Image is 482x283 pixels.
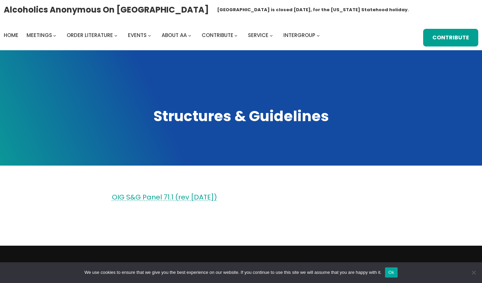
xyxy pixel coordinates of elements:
[128,31,147,40] a: Events
[148,34,151,37] button: Events submenu
[4,31,322,40] nav: Intergroup
[248,32,268,39] span: Service
[202,31,233,40] a: Contribute
[234,34,237,37] button: Contribute submenu
[112,192,217,202] a: OIG S&G Panel 71.1 (rev [DATE])
[385,267,398,278] button: Ok
[202,32,233,39] span: Contribute
[270,34,273,37] button: Service submenu
[114,34,117,37] button: Order Literature submenu
[217,6,409,13] h1: [GEOGRAPHIC_DATA] is closed [DATE], for the [US_STATE] Statehood holiday.
[128,32,147,39] span: Events
[188,34,191,37] button: About AA submenu
[162,32,187,39] span: About AA
[423,29,478,46] a: Contribute
[27,32,52,39] span: Meetings
[248,31,268,40] a: Service
[27,31,52,40] a: Meetings
[67,32,113,39] span: Order Literature
[53,34,56,37] button: Meetings submenu
[4,32,18,39] span: Home
[7,107,475,126] h1: Structures & Guidelines
[470,269,477,276] span: No
[283,31,315,40] a: Intergroup
[317,34,320,37] button: Intergroup submenu
[162,31,187,40] a: About AA
[4,2,209,17] a: Alcoholics Anonymous on [GEOGRAPHIC_DATA]
[283,32,315,39] span: Intergroup
[84,269,381,276] span: We use cookies to ensure that we give you the best experience on our website. If you continue to ...
[4,31,18,40] a: Home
